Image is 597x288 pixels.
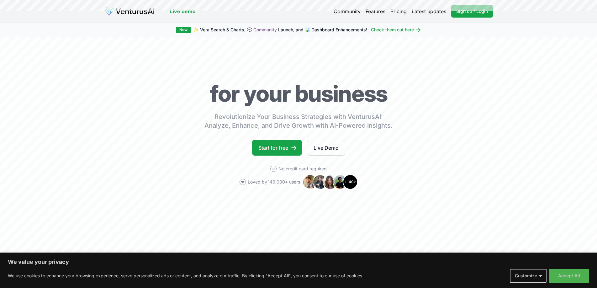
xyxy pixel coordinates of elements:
button: Accept All [549,269,589,283]
a: Live demo [170,8,196,15]
img: logo [104,6,155,16]
img: Avatar 3 [323,174,338,189]
a: Start for free [252,140,302,156]
p: We use cookies to enhance your browsing experience, serve personalized ads or content, and analyz... [8,272,363,280]
a: Latest updates [412,8,446,15]
a: Community [334,8,361,15]
a: Community [253,27,277,32]
button: Customize [510,269,547,283]
a: Check them out here [371,27,421,33]
img: Avatar 1 [303,174,318,189]
a: Live Demo [307,140,345,156]
span: ✨ Vera Search & Charts, 💬 Launch, and 📊 Dashboard Enhancements! [193,27,367,33]
a: Features [366,8,385,15]
span: Sign up / Login [456,8,488,14]
div: New [176,27,191,33]
a: Sign up / Login [451,5,493,18]
img: Avatar 4 [333,174,348,189]
a: Pricing [390,8,407,15]
p: We value your privacy [8,258,589,266]
img: Avatar 2 [313,174,328,189]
